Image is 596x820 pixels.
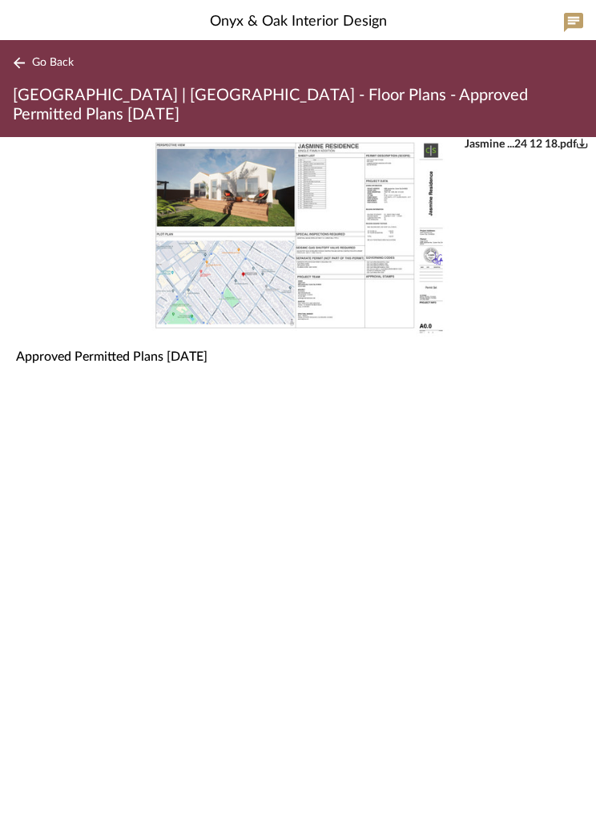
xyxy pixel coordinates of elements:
img: 5e362d23-0c00-4dae-b8cf-562c0cf6f687_436x436.jpg [147,137,449,339]
span: [GEOGRAPHIC_DATA] | [GEOGRAPHIC_DATA] - Floor Plans - Approved Permitted Plans [DATE] [13,87,528,123]
span: Go Back [32,56,74,70]
button: Go Back [13,53,79,73]
span: Approved Permitted Plans [DATE] [16,347,207,366]
span: Onyx & Oak Interior Design [210,11,387,33]
div: Jasmine ...24 12 18.pdf [465,137,588,151]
